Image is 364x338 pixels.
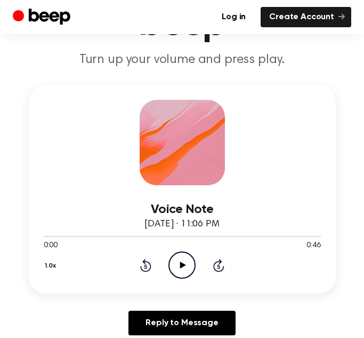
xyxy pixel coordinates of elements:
[44,257,60,275] button: 1.0x
[261,7,351,27] a: Create Account
[13,52,351,68] p: Turn up your volume and press play.
[213,7,254,27] a: Log in
[128,311,235,335] a: Reply to Message
[44,240,58,251] span: 0:00
[144,219,219,229] span: [DATE] · 11:06 PM
[13,7,73,28] a: Beep
[44,202,321,217] h3: Voice Note
[306,240,320,251] span: 0:46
